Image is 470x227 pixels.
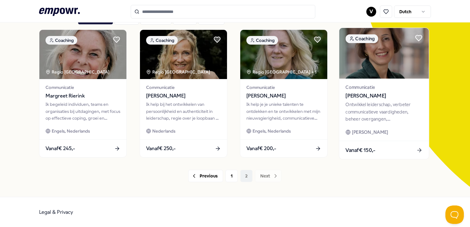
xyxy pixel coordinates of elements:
[346,146,376,154] span: Vanaf € 150,-
[352,129,388,136] span: [PERSON_NAME]
[246,84,321,91] span: Communicatie
[146,92,221,100] span: [PERSON_NAME]
[152,128,175,134] span: Nederlands
[253,128,291,134] span: Engels, Nederlands
[346,34,378,43] div: Coaching
[46,101,120,121] div: Ik begeleid individuen, teams en organisaties bij uitdagingen, met focus op effectieve coping, gr...
[346,92,423,100] span: [PERSON_NAME]
[39,209,73,215] a: Legal & Privacy
[140,30,227,157] a: package imageCoachingRegio [GEOGRAPHIC_DATA] Communicatie[PERSON_NAME]Ik help bij het ontwikkelen...
[246,145,276,153] span: Vanaf € 200,-
[188,170,223,182] button: Previous
[46,145,75,153] span: Vanaf € 245,-
[246,92,321,100] span: [PERSON_NAME]
[240,30,328,157] a: package imageCoachingRegio [GEOGRAPHIC_DATA] + 1Communicatie[PERSON_NAME]Ik help je je unieke tal...
[146,101,221,121] div: Ik help bij het ontwikkelen van persoonlijkheid en authenticiteit in leiderschap, regie over je l...
[339,28,429,79] img: package image
[131,5,315,18] input: Search for products, categories or subcategories
[339,28,429,160] a: package imageCoachingCommunicatie[PERSON_NAME]Ontwikkel leiderschap, verbeter communicatieve vaar...
[445,205,464,224] iframe: Help Scout Beacon - Open
[246,36,278,45] div: Coaching
[39,30,126,79] img: package image
[146,84,221,91] span: Communicatie
[346,101,423,122] div: Ontwikkel leiderschap, verbeter communicatieve vaardigheden, beheer overgangen, [PERSON_NAME] je ...
[366,7,376,17] button: V
[225,170,238,182] button: 1
[240,30,327,79] img: package image
[46,92,120,100] span: Margreet Rierink
[46,84,120,91] span: Communicatie
[46,36,77,45] div: Coaching
[246,101,321,121] div: Ik help je je unieke talenten te ontdekken en te ontwikkelen met mijn nieuwsgierigheid, communica...
[39,30,127,157] a: package imageCoachingRegio [GEOGRAPHIC_DATA] CommunicatieMargreet RierinkIk begeleid individuen, ...
[46,69,110,75] div: Regio [GEOGRAPHIC_DATA]
[140,30,227,79] img: package image
[346,84,423,91] span: Communicatie
[146,145,176,153] span: Vanaf € 250,-
[146,36,178,45] div: Coaching
[146,69,211,75] div: Regio [GEOGRAPHIC_DATA]
[52,128,90,134] span: Engels, Nederlands
[246,69,317,75] div: Regio [GEOGRAPHIC_DATA] + 1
